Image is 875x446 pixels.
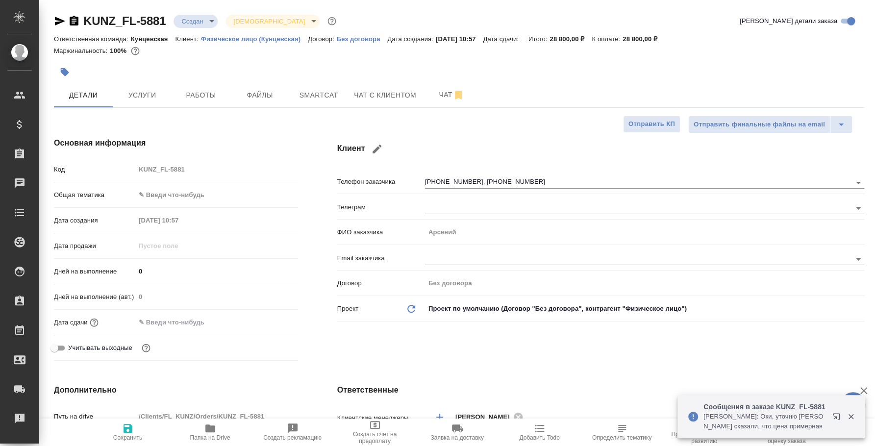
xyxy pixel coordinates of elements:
[119,89,166,101] span: Услуги
[428,89,475,101] span: Чат
[54,216,135,225] p: Дата создания
[230,17,307,25] button: [DEMOGRAPHIC_DATA]
[337,202,425,212] p: Телеграм
[740,16,837,26] span: [PERSON_NAME] детали заказа
[113,434,143,441] span: Сохранить
[139,190,286,200] div: ✎ Введи что-нибудь
[308,35,337,43] p: Договор:
[354,89,416,101] span: Чат с клиентом
[334,419,416,446] button: Создать счет на предоплату
[623,35,665,43] p: 28 800,00 ₽
[54,47,110,54] p: Маржинальность:
[236,89,283,101] span: Файлы
[88,316,100,329] button: Если добавить услуги и заполнить их объемом, то дата рассчитается автоматически
[135,213,221,227] input: Пустое поле
[340,431,410,445] span: Создать счет на предоплату
[201,35,308,43] p: Физическое лицо (Кунцевская)
[688,116,830,133] button: Отправить финальные файлы на email
[60,89,107,101] span: Детали
[628,119,675,130] span: Отправить КП
[592,35,623,43] p: К оплате:
[337,304,359,314] p: Проект
[851,176,865,190] button: Open
[694,119,825,130] span: Отправить финальные файлы на email
[295,89,342,101] span: Smartcat
[251,419,334,446] button: Создать рекламацию
[841,412,861,421] button: Закрыть
[436,35,483,43] p: [DATE] 10:57
[550,35,592,43] p: 28 800,00 ₽
[87,419,169,446] button: Сохранить
[54,267,135,276] p: Дней на выполнение
[54,412,135,421] p: Путь на drive
[174,15,218,28] div: Создан
[135,187,298,203] div: ✎ Введи что-нибудь
[337,278,425,288] p: Договор
[337,253,425,263] p: Email заказчика
[225,15,319,28] div: Создан
[140,342,152,354] button: Выбери, если сб и вс нужно считать рабочими днями для выполнения заказа.
[425,225,864,239] input: Пустое поле
[483,35,521,43] p: Дата сдачи:
[826,407,850,430] button: Открыть в новой вкладке
[54,35,131,43] p: Ответственная команда:
[337,35,388,43] p: Без договора
[263,434,322,441] span: Создать рекламацию
[201,34,308,43] a: Физическое лицо (Кунцевская)
[175,35,201,43] p: Клиент:
[110,47,129,54] p: 100%
[337,413,425,423] p: Клиентские менеджеры
[337,34,388,43] a: Без договора
[455,411,526,423] div: [PERSON_NAME]
[455,412,516,422] span: [PERSON_NAME]
[337,137,864,161] h4: Клиент
[54,61,75,83] button: Добавить тэг
[688,116,852,133] div: split button
[135,264,298,278] input: ✎ Введи что-нибудь
[425,276,864,290] input: Пустое поле
[135,162,298,176] input: Пустое поле
[841,392,865,417] button: 🙏
[54,15,66,27] button: Скопировать ссылку для ЯМессенджера
[519,434,559,441] span: Добавить Todo
[337,177,425,187] p: Телефон заказчика
[528,35,550,43] p: Итого:
[135,290,298,304] input: Пустое поле
[54,241,135,251] p: Дата продажи
[135,239,221,253] input: Пустое поле
[54,190,135,200] p: Общая тематика
[68,343,132,353] span: Учитывать выходные
[177,89,225,101] span: Работы
[135,315,221,329] input: ✎ Введи что-нибудь
[387,35,435,43] p: Дата создания:
[325,15,338,27] button: Доп статусы указывают на важность/срочность заказа
[581,419,663,446] button: Определить тематику
[851,201,865,215] button: Open
[499,419,581,446] button: Добавить Todo
[68,15,80,27] button: Скопировать ссылку
[851,252,865,266] button: Open
[54,292,135,302] p: Дней на выполнение (авт.)
[54,318,88,327] p: Дата сдачи
[54,165,135,174] p: Код
[337,227,425,237] p: ФИО заказчика
[135,409,298,423] input: Пустое поле
[430,434,483,441] span: Заявка на доставку
[54,384,298,396] h4: Дополнительно
[623,116,680,133] button: Отправить КП
[425,300,864,317] div: Проект по умолчанию (Договор "Без договора", контрагент "Физическое лицо")
[592,434,651,441] span: Определить тематику
[178,17,206,25] button: Создан
[416,419,499,446] button: Заявка на доставку
[54,137,298,149] h4: Основная информация
[663,419,746,446] button: Призвать менеджера по развитию
[83,14,166,27] a: KUNZ_FL-5881
[452,89,464,101] svg: Отписаться
[428,405,451,429] button: Добавить менеджера
[169,419,251,446] button: Папка на Drive
[337,384,864,396] h4: Ответственные
[131,35,175,43] p: Кунцевская
[703,402,826,412] p: Сообщения в заказе KUNZ_FL-5881
[190,434,230,441] span: Папка на Drive
[703,412,826,431] p: [PERSON_NAME]: Оки, уточню [PERSON_NAME] сказали, что цена примерная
